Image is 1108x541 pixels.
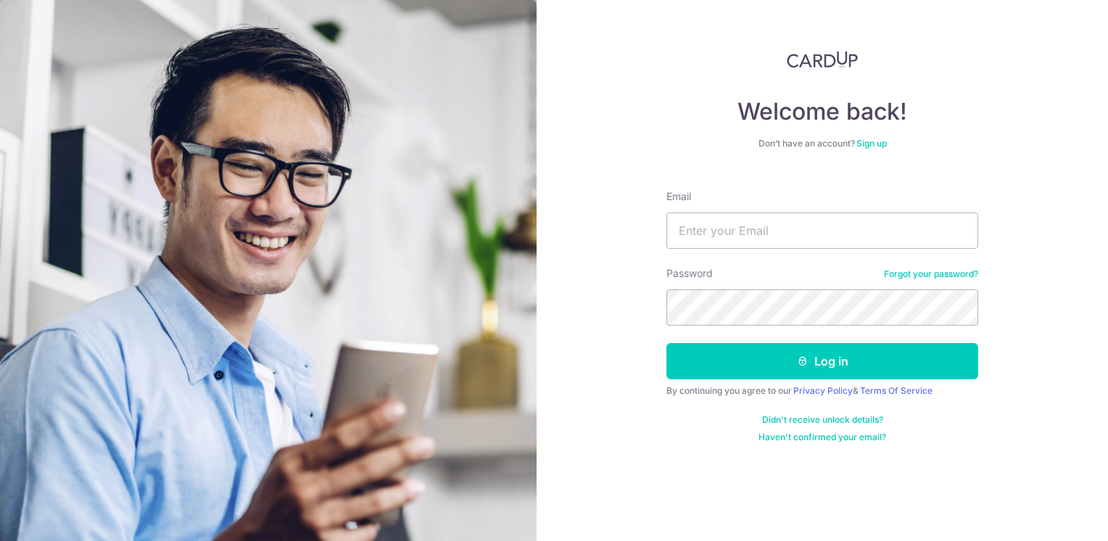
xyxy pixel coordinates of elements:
img: CardUp Logo [787,51,858,68]
div: Don’t have an account? [666,138,978,149]
h4: Welcome back! [666,97,978,126]
a: Didn't receive unlock details? [762,414,883,426]
label: Password [666,266,713,281]
a: Haven't confirmed your email? [758,431,886,443]
label: Email [666,189,691,204]
a: Forgot your password? [884,268,978,280]
a: Terms Of Service [860,385,933,396]
button: Log in [666,343,978,379]
a: Privacy Policy [793,385,853,396]
input: Enter your Email [666,212,978,249]
div: By continuing you agree to our & [666,385,978,397]
a: Sign up [856,138,887,149]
